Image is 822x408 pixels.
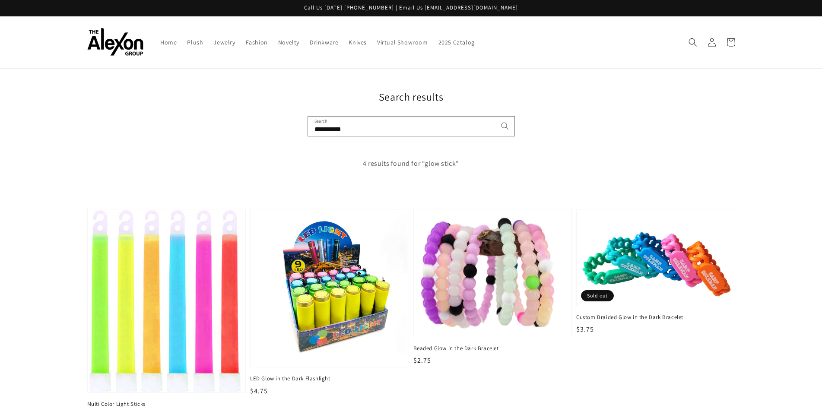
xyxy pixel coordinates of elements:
img: Multi Color Light Sticks [88,209,246,392]
span: $3.75 [576,325,594,334]
span: $2.75 [413,356,431,365]
span: Home [160,38,177,46]
span: Beaded Glow in the Dark Bracelet [413,345,572,352]
a: 2025 Catalog [433,33,480,51]
h1: Search results [87,90,735,104]
span: LED Glow in the Dark Flashlight [250,375,409,383]
a: Beaded Glow in the Dark Bracelet Beaded Glow in the Dark Bracelet $2.75 [413,209,572,366]
a: Virtual Showroom [372,33,433,51]
span: Virtual Showroom [377,38,428,46]
button: Search [495,117,514,136]
span: Fashion [246,38,268,46]
span: $4.75 [250,386,268,395]
span: Multi Color Light Sticks [87,400,246,408]
span: Drinkware [310,38,338,46]
span: Plush [187,38,203,46]
img: Custom Braided Glow in the Dark Bracelet [577,209,735,306]
summary: Search [683,33,702,52]
span: 2025 Catalog [438,38,475,46]
span: Sold out [581,290,614,301]
a: Fashion [241,33,273,51]
span: Jewelry [213,38,235,46]
a: Drinkware [305,33,343,51]
span: Knives [349,38,367,46]
a: Plush [182,33,208,51]
a: Jewelry [208,33,240,51]
a: Knives [343,33,372,51]
p: 4 results found for “glow stick” [87,158,735,170]
img: The Alexon Group [87,28,143,56]
img: Beaded Glow in the Dark Bracelet [414,209,572,337]
a: LED Glow in the Dark Flashlight LED Glow in the Dark Flashlight $4.75 [250,209,409,396]
a: Custom Braided Glow in the Dark Bracelet Custom Braided Glow in the Dark Bracelet $3.75 [576,209,735,335]
a: Novelty [273,33,305,51]
img: LED Glow in the Dark Flashlight [251,209,409,367]
a: Home [155,33,182,51]
span: Novelty [278,38,299,46]
span: Custom Braided Glow in the Dark Bracelet [576,313,735,321]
